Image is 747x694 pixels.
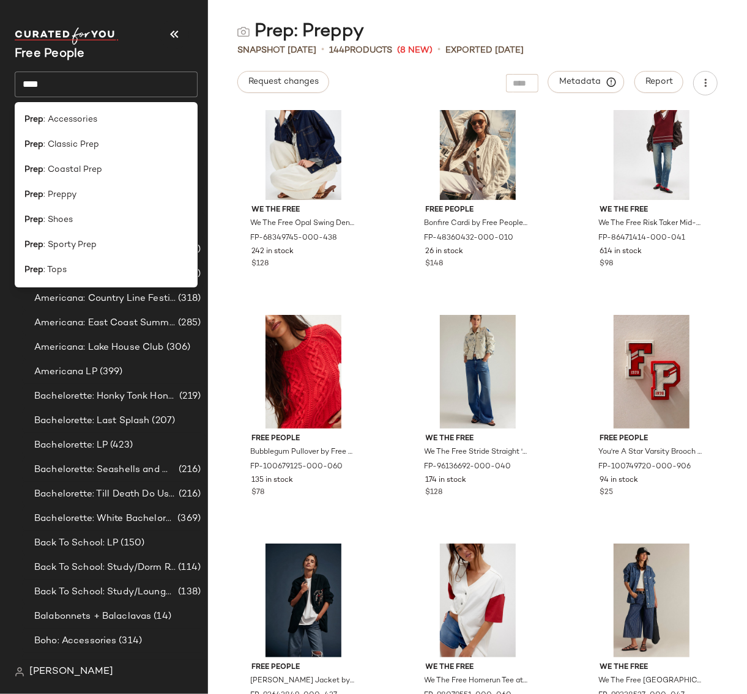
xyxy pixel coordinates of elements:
span: : Coastal Prep [43,163,102,176]
span: (399) [97,365,123,379]
span: We The Free Risk Taker Mid-Rise Jeans at Free People in Medium Wash, Size: 29 [598,218,702,229]
img: svg%3e [15,667,24,677]
span: (369) [175,512,201,526]
span: Bachelorette: Seashells and Wedding Bells [34,463,176,477]
span: (8 New) [397,44,433,57]
span: : Accessories [43,113,97,126]
span: $78 [251,487,264,498]
span: Bachelorette: White Bachelorette Outfits [34,512,175,526]
span: Americana LP [34,365,97,379]
b: Prep [24,113,43,126]
span: We The Free [251,205,355,216]
span: Back To School: Study/Lounge Essentials [34,585,176,599]
button: Request changes [237,71,329,93]
span: 242 in stock [251,246,294,257]
span: : Classic Prep [43,138,99,151]
b: Prep [24,138,43,151]
span: : Tops [43,264,67,276]
span: We The Free Homerun Tee at Free People in Red, Size: M [425,676,529,687]
button: Report [634,71,683,93]
span: Back To School: LP [34,536,119,550]
span: Bubblegum Pullover by Free People in Red, Size: S [250,447,354,458]
b: Prep [24,163,43,176]
span: FP-100749720-000-906 [598,462,691,473]
span: Free People [251,662,355,673]
span: $148 [426,259,444,270]
span: Metadata [559,76,614,87]
span: $25 [600,487,613,498]
span: (285) [176,316,201,330]
b: Prep [24,188,43,201]
span: [PERSON_NAME] [29,665,113,679]
span: Free People [426,205,530,216]
span: FP-96136692-000-040 [425,462,511,473]
b: Prep [24,213,43,226]
span: Balabonnets + Balaclavas [34,610,151,624]
span: Back To School: Study/Dorm Room Essentials [34,561,176,575]
span: We The Free [600,205,704,216]
span: We The Free Opal Swing Denim Jacket at Free People in Blue, Size: M [250,218,354,229]
span: Americana: Lake House Club [34,341,164,355]
span: (219) [177,389,201,404]
span: FP-48360432-000-010 [425,233,514,244]
span: Free People [251,434,355,445]
img: 98079551_060_d [416,544,540,657]
span: $128 [426,487,443,498]
span: We The Free [426,662,530,673]
span: We The Free [426,434,530,445]
span: Bachelorette: LP [34,438,108,452]
span: : Preppy [43,188,76,201]
span: Snapshot [DATE] [237,44,316,57]
span: (216) [176,487,201,501]
img: 99338527_047_d [590,544,713,657]
span: Boho: Countryside/Picnic [34,659,147,673]
div: Products [329,44,392,57]
span: We The Free [GEOGRAPHIC_DATA] Pinstripe Denim Jacket at Free People in Blue, Size: S [598,676,702,687]
b: Prep [24,264,43,276]
img: 100749720_906_0 [590,315,713,429]
span: (138) [176,585,201,599]
span: • [437,43,440,57]
span: FP-86471414-000-041 [598,233,685,244]
span: (423) [108,438,133,452]
span: Request changes [248,77,319,87]
span: Bachelorette: Last Splash [34,414,150,428]
span: Bonfire Cardi by Free People in White, Size: XS [425,218,529,229]
span: Bachelorette: Honky Tonk Honey [34,389,177,404]
span: $128 [251,259,269,270]
span: Report [645,77,673,87]
div: Prep: Preppy [237,20,364,44]
span: (14) [151,610,171,624]
span: FP-68349745-000-438 [250,233,337,244]
span: (276) [147,659,171,673]
span: Free People [600,434,704,445]
span: 144 [329,46,344,55]
span: (318) [176,292,201,306]
img: 93643849_437_f [242,544,365,657]
span: (306) [164,341,191,355]
span: We The Free Stride Straight 'n Wide Jeans at Free People in Dark Wash, Size: 31 [425,447,529,458]
span: (207) [150,414,176,428]
span: You're A Star Varsity Brooch by Free People in Red [598,447,702,458]
span: 614 in stock [600,246,642,257]
span: Americana: East Coast Summer [34,316,176,330]
span: : Sporty Prep [43,238,97,251]
span: (150) [119,536,145,550]
span: Bachelorette: Till Death Do Us Party [34,487,176,501]
img: cfy_white_logo.C9jOOHJF.svg [15,28,119,45]
span: $98 [600,259,613,270]
span: (216) [176,463,201,477]
span: : Shoes [43,213,73,226]
b: Prep [24,238,43,251]
span: 26 in stock [426,246,464,257]
span: Boho: Accessories [34,634,116,648]
span: FP-100679125-000-060 [250,462,343,473]
span: 135 in stock [251,475,293,486]
img: svg%3e [237,26,250,38]
img: 96136692_040_e [416,315,540,429]
span: We The Free [600,662,704,673]
span: (114) [176,561,201,575]
span: 94 in stock [600,475,638,486]
span: Current Company Name [15,48,85,61]
span: Americana: Country Line Festival [34,292,176,306]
